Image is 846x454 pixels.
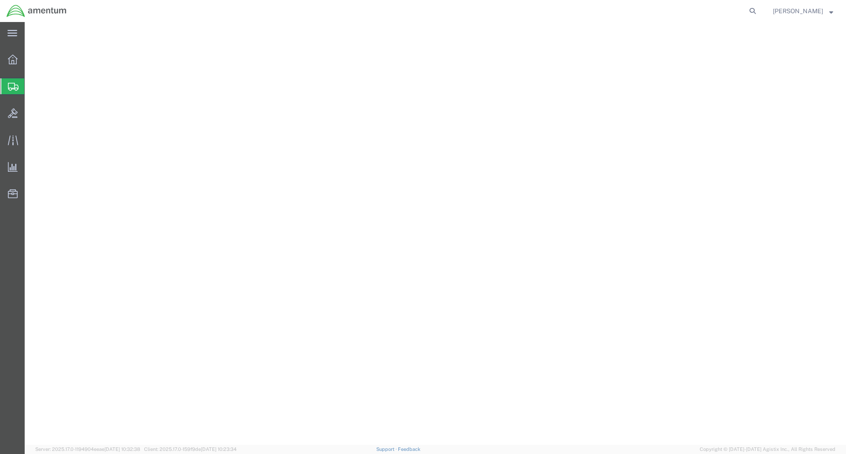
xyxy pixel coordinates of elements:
span: [DATE] 10:23:34 [201,447,237,452]
iframe: FS Legacy Container [25,22,846,445]
span: [DATE] 10:32:38 [104,447,140,452]
img: logo [6,4,67,18]
a: Support [376,447,398,452]
a: Feedback [398,447,420,452]
button: [PERSON_NAME] [772,6,834,16]
span: Joshua Keller [773,6,823,16]
span: Server: 2025.17.0-1194904eeae [35,447,140,452]
span: Client: 2025.17.0-159f9de [144,447,237,452]
span: Copyright © [DATE]-[DATE] Agistix Inc., All Rights Reserved [700,446,835,453]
